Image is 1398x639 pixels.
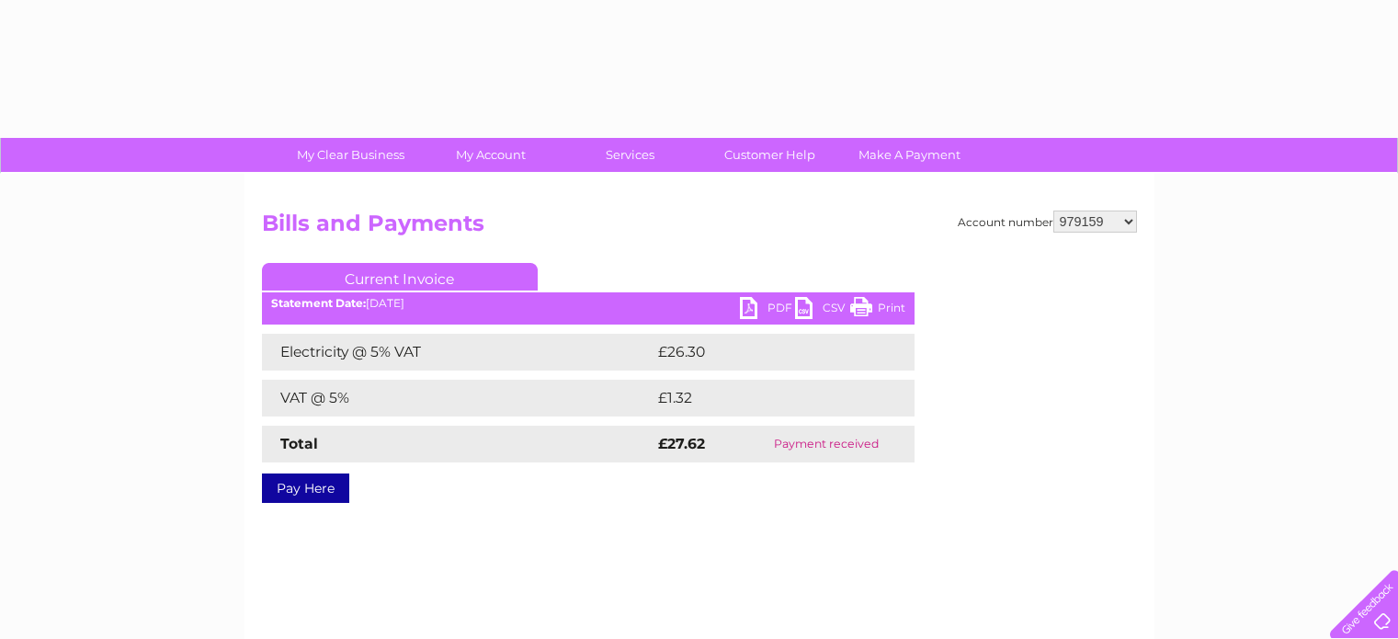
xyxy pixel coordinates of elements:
[275,138,426,172] a: My Clear Business
[654,380,869,416] td: £1.32
[850,297,905,324] a: Print
[958,211,1137,233] div: Account number
[280,435,318,452] strong: Total
[739,426,914,462] td: Payment received
[262,474,349,503] a: Pay Here
[658,435,705,452] strong: £27.62
[415,138,566,172] a: My Account
[740,297,795,324] a: PDF
[654,334,878,371] td: £26.30
[795,297,850,324] a: CSV
[554,138,706,172] a: Services
[262,263,538,291] a: Current Invoice
[694,138,846,172] a: Customer Help
[262,334,654,371] td: Electricity @ 5% VAT
[262,211,1137,245] h2: Bills and Payments
[834,138,985,172] a: Make A Payment
[262,380,654,416] td: VAT @ 5%
[271,296,366,310] b: Statement Date:
[262,297,915,310] div: [DATE]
